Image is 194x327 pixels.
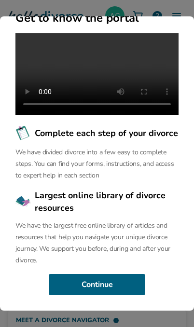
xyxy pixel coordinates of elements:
[15,194,31,209] img: Largest online library of divorce resources
[35,127,178,139] span: Complete each step of your divorce
[15,220,179,266] p: We have the largest free online library of articles and resources that help you navigate your uni...
[146,281,194,327] iframe: Chat Widget
[15,147,179,181] p: We have divided divorce into a few easy to complete steps. You can find your forms, instructions,...
[15,10,179,26] h2: Get to know the portal
[35,189,179,214] span: Largest online library of divorce resources
[15,125,31,141] img: Complete each step of your divorce
[49,274,145,295] button: Continue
